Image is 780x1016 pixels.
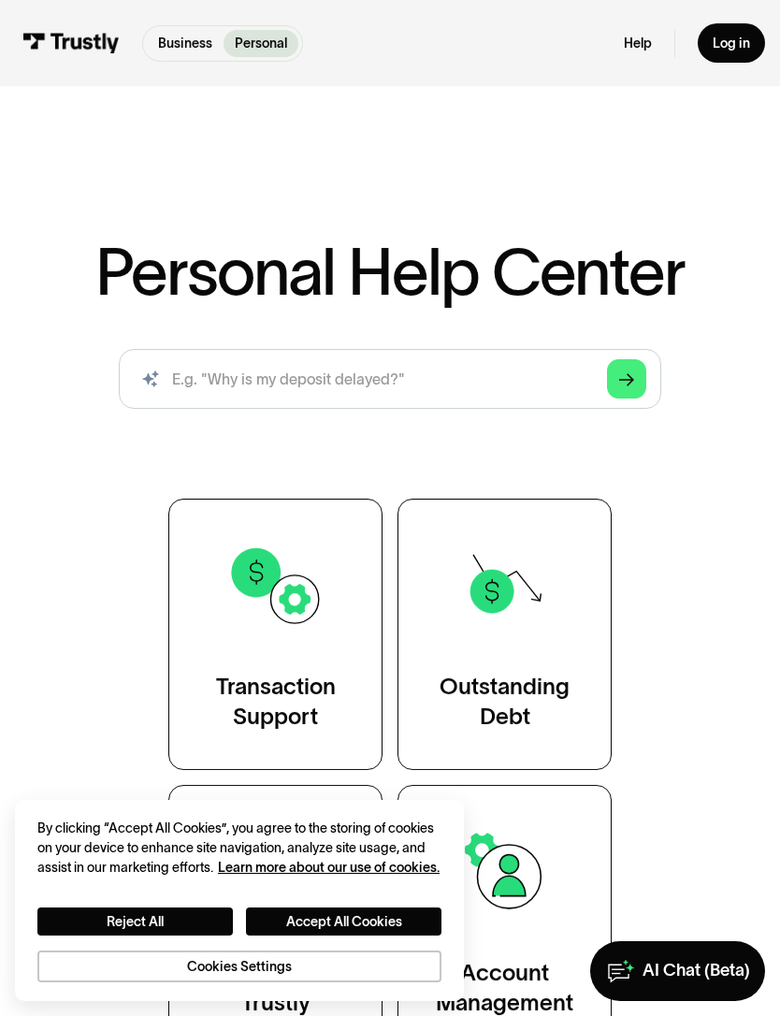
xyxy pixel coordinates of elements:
[119,349,661,409] input: search
[643,960,750,981] div: AI Chat (Beta)
[37,951,441,982] button: Cookies Settings
[246,907,441,936] button: Accept All Cookies
[698,23,765,63] a: Log in
[158,34,212,53] p: Business
[235,34,287,53] p: Personal
[37,819,441,982] div: Privacy
[15,800,464,1001] div: Cookie banner
[713,35,750,51] div: Log in
[216,672,336,732] div: Transaction Support
[397,499,612,770] a: OutstandingDebt
[440,672,570,732] div: Outstanding Debt
[95,239,685,304] h1: Personal Help Center
[224,30,298,57] a: Personal
[168,499,383,770] a: TransactionSupport
[218,860,440,875] a: More information about your privacy, opens in a new tab
[37,907,233,936] button: Reject All
[22,33,120,53] img: Trustly Logo
[624,35,652,51] a: Help
[590,941,765,1001] a: AI Chat (Beta)
[147,30,224,57] a: Business
[37,819,441,878] div: By clicking “Accept All Cookies”, you agree to the storing of cookies on your device to enhance s...
[119,349,661,409] form: Search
